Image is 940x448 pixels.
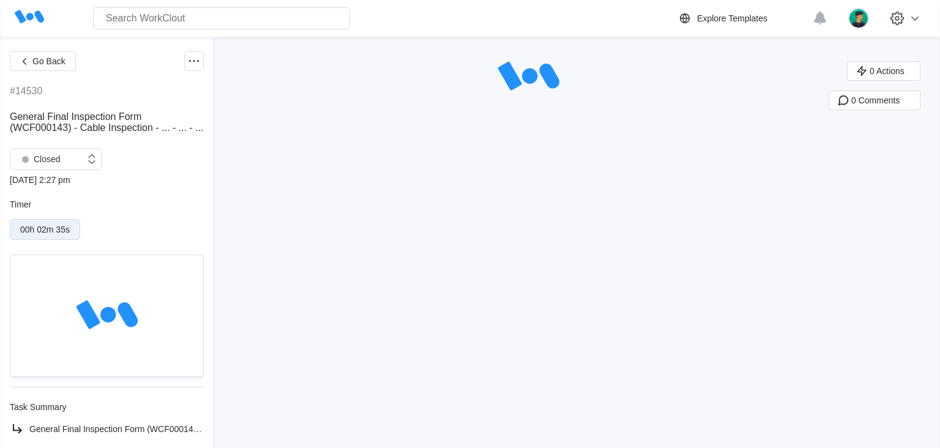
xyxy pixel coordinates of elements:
div: Task Summary [10,402,204,412]
span: Go Back [32,57,65,65]
div: 00h 02m 35s [20,225,70,234]
div: [DATE] 2:27 pm [10,175,204,185]
a: General Final Inspection Form (WCF000143) - Cable Inspection - ... - ... - ... - ... [10,422,204,436]
button: 0 Comments [829,91,920,110]
div: Explore Templates [697,13,767,23]
div: Closed [17,151,61,168]
button: Go Back [10,51,76,71]
span: General Final Inspection Form (WCF000143) - Cable Inspection - ... - ... - ... [10,111,204,133]
span: 0 Actions [870,67,905,75]
input: Search WorkClout [93,7,350,29]
a: Explore Templates [677,11,807,26]
span: General Final Inspection Form (WCF000143) - Cable Inspection - ... - ... - ... - ... [29,424,331,434]
span: 0 Comments [851,96,900,105]
div: Timer [10,200,204,209]
button: 0 Actions [847,61,920,81]
div: #14530 [10,86,42,97]
img: user.png [848,8,869,29]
